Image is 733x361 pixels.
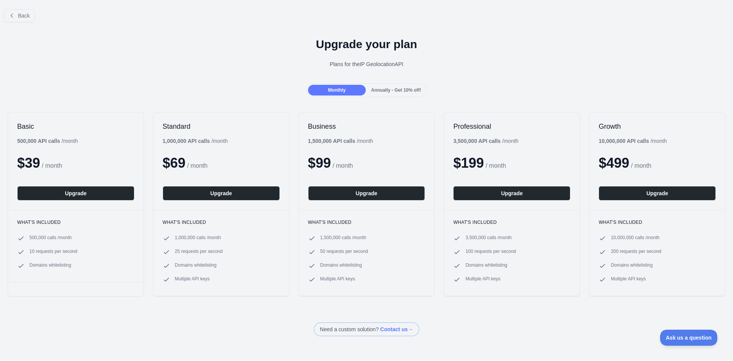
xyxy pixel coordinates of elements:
[660,330,718,346] iframe: Toggle Customer Support
[308,122,425,131] h2: Business
[453,137,518,145] div: / month
[453,155,484,171] span: $ 199
[453,138,501,144] b: 3,500,000 API calls
[308,155,331,171] span: $ 99
[453,122,570,131] h2: Professional
[308,137,373,145] div: / month
[308,138,355,144] b: 1,500,000 API calls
